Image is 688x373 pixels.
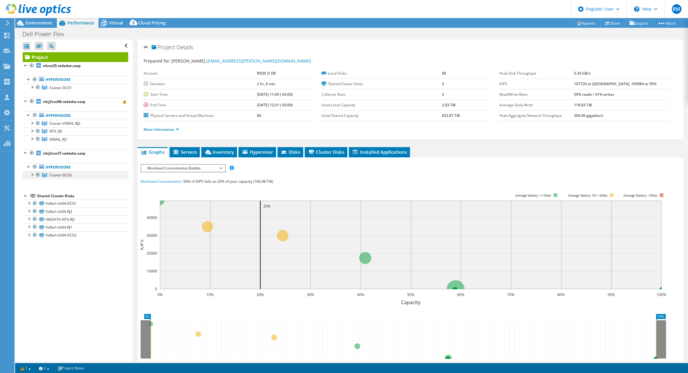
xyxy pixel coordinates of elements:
b: 5.34 GB/s [574,71,591,76]
b: rdvxr25.rededor.corp [43,63,81,68]
a: VxRail-vSAN-DC01 [23,200,128,207]
span: Details [177,43,193,51]
text: Capacity [401,299,420,306]
text: 50% [407,292,414,297]
label: End Time [144,102,257,108]
span: Installed Applications [352,149,407,155]
a: Cluster-DC01 [23,84,128,92]
text: 60% [457,292,464,297]
text: 40000 [147,215,157,220]
b: 3 [442,92,444,97]
b: rdrj2vxr06.rededor.corp [43,99,86,104]
span: Cloud Pricing [138,20,166,26]
b: 80 [442,71,446,76]
span: Virtual [109,20,123,26]
b: 5 [442,81,444,86]
text: 90% [608,292,615,297]
a: Export [625,18,653,28]
a: NTX_RJ1 [23,127,128,135]
label: IOPS [499,81,574,87]
b: 2.03 TiB [442,102,456,108]
b: 80 [257,113,261,118]
span: NTX_RJ1 [49,129,63,134]
span: Cluster-VXRAIL-RJ2 [49,121,80,126]
a: VMDATA-NTX-RJ1 [23,215,128,223]
span: Workload Concentration: [141,179,182,184]
span: Project [151,44,175,50]
a: rdrj2vxr06.rededor.corp [23,98,128,105]
b: 59% reads / 41% writes [574,92,614,97]
span: VXRAIL_RJ1 [49,137,67,142]
text: 10% [206,292,214,297]
b: [DATE] 12:21 (-03:00) [257,102,293,108]
a: VxRail-vSAN-RJ2 [23,207,128,215]
span: Inventory [204,149,234,155]
b: 118.83 TiB [574,102,592,108]
a: Hypervisors [23,163,128,171]
label: Peak Aggregate Network Throughput [499,113,574,119]
label: Read/Write Ratio [499,92,574,98]
label: Start Time [144,92,257,98]
label: Physical Servers and Virtual Machines [144,113,257,119]
text: Average latency >20ms [623,193,657,198]
tspan: Average latency 10<=20ms [567,193,607,198]
span: 56% of IOPS falls on 20% of your capacity (166.98 TiB) [183,179,273,184]
span: Cluster Disks [308,149,344,155]
b: 2 hr, 6 min [257,81,275,86]
b: REDE D OR [257,71,276,76]
span: Disks [281,149,300,155]
b: 107720 at [GEOGRAPHIC_DATA], 105984 at 95% [574,81,657,86]
h1: Dell Power Flex [20,31,73,37]
b: rdrj2vxr27.rededor.corp [43,151,86,156]
span: Environment [26,20,52,26]
text: 100% [657,292,666,297]
a: Project Notes [53,364,89,372]
label: Average Daily Write [499,102,574,108]
a: VxRail-vSAN-DC02 [23,231,128,239]
text: 20% [263,204,271,209]
b: 832.87 TiB [442,113,460,118]
a: More [652,18,680,28]
a: Cluster-VXRAIL-RJ2 [23,120,128,127]
text: IOPS [138,240,145,250]
a: Hypervisors [23,111,128,119]
b: 206.06 gigabits/s [574,113,603,118]
span: [PERSON_NAME], [171,58,311,64]
label: Account [144,70,257,76]
a: Hypervisors [23,76,128,84]
a: 1 [16,364,35,372]
b: [DATE] 11:59 (-03:00) [257,92,293,97]
span: Cluster-DC02 [49,172,72,178]
a: More Information [144,127,179,132]
text: 30000 [147,233,157,238]
text: 30% [307,292,314,297]
label: Prepared for: [144,58,170,64]
label: Collector Runs [321,92,442,98]
text: 10000 [147,268,157,274]
span: Servers [173,149,197,155]
a: 2 [35,364,54,372]
span: RM [672,4,681,14]
text: 80% [557,292,565,297]
a: VXRAIL_RJ1 [23,135,128,143]
a: VxRail-vSAN-RJ1 [23,223,128,231]
text: 70% [507,292,514,297]
text: 40% [357,292,364,297]
a: Share [600,18,625,28]
a: Cluster-DC02 [23,171,128,179]
a: rdrj2vxr27.rededor.corp [23,149,128,157]
span: Cluster-DC01 [49,85,72,90]
label: Shared Cluster Disks [321,81,442,87]
span: Hypervisor [242,149,273,155]
text: 20000 [147,251,157,256]
label: Peak Disk Throughput [499,70,574,76]
text: 0% [157,292,162,297]
text: 20% [257,292,264,297]
span: Graphs [141,149,164,155]
text: 0 [155,286,157,291]
label: Used Shared Capacity [321,113,442,119]
a: rdvxr25.rededor.corp [23,62,128,70]
a: Project [23,52,128,62]
div: Shared Cluster Disks [37,192,128,200]
span: Performance [67,20,94,26]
